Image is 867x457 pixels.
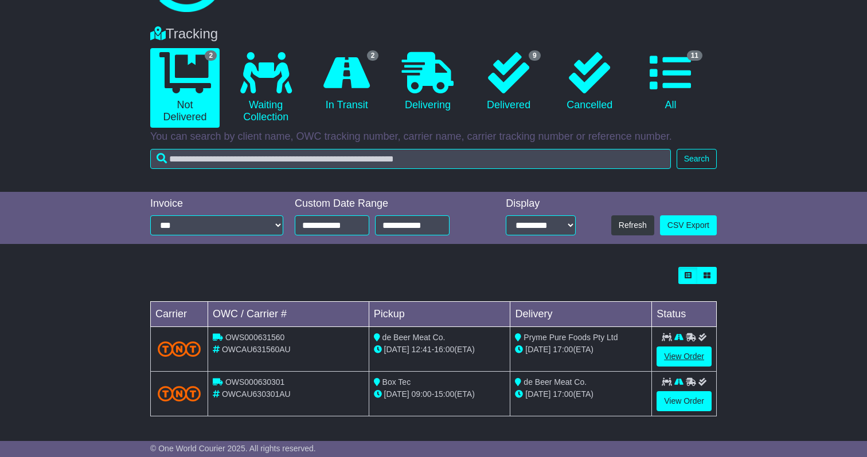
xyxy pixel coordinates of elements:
a: 2 Not Delivered [150,48,220,128]
td: Carrier [151,302,208,327]
button: Search [677,149,717,169]
div: Display [506,198,576,210]
img: TNT_Domestic.png [158,341,201,357]
span: 2 [205,50,217,61]
a: CSV Export [660,215,717,235]
button: Refresh [611,215,654,235]
img: TNT_Domestic.png [158,386,201,401]
div: Custom Date Range [295,198,476,210]
span: 11 [687,50,702,61]
div: - (ETA) [374,344,506,356]
div: (ETA) [515,344,647,356]
a: View Order [657,391,712,411]
span: 17:00 [553,389,573,399]
span: OWS000631560 [225,333,285,342]
span: 9 [529,50,541,61]
div: Invoice [150,198,283,210]
span: [DATE] [525,389,550,399]
span: Box Tec [382,377,411,387]
p: You can search by client name, OWC tracking number, carrier name, carrier tracking number or refe... [150,131,717,143]
span: 15:00 [434,389,454,399]
td: OWC / Carrier # [208,302,369,327]
div: (ETA) [515,388,647,400]
span: 09:00 [412,389,432,399]
span: OWCAU631560AU [222,345,291,354]
div: Tracking [144,26,722,42]
span: 17:00 [553,345,573,354]
a: Waiting Collection [231,48,300,128]
td: Delivery [510,302,652,327]
span: Pryme Pure Foods Pty Ltd [524,333,618,342]
td: Status [652,302,717,327]
td: Pickup [369,302,510,327]
span: de Beer Meat Co. [524,377,587,387]
span: 16:00 [434,345,454,354]
a: 2 In Transit [312,48,381,116]
span: OWS000630301 [225,377,285,387]
span: OWCAU630301AU [222,389,291,399]
span: [DATE] [384,389,409,399]
a: Cancelled [555,48,624,116]
a: 11 All [636,48,705,116]
a: 9 Delivered [474,48,544,116]
span: de Beer Meat Co. [382,333,446,342]
span: © One World Courier 2025. All rights reserved. [150,444,316,453]
div: - (ETA) [374,388,506,400]
span: 2 [367,50,379,61]
span: 12:41 [412,345,432,354]
a: View Order [657,346,712,367]
span: [DATE] [384,345,409,354]
a: Delivering [393,48,462,116]
span: [DATE] [525,345,550,354]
